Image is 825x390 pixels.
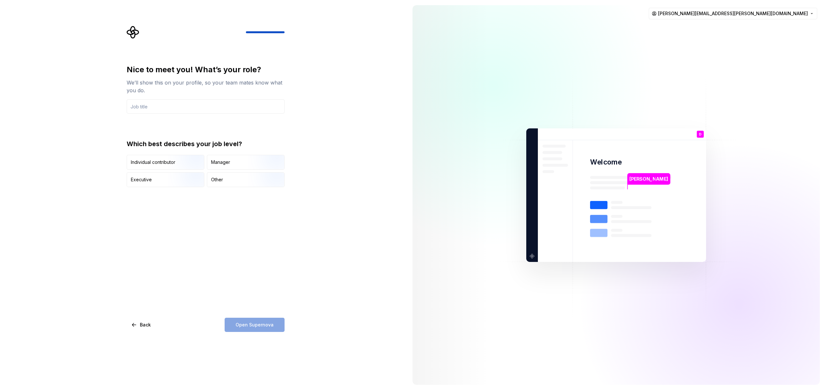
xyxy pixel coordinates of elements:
p: D [699,132,702,136]
div: Other [211,176,223,183]
button: Back [127,318,156,332]
div: Manager [211,159,230,165]
p: [PERSON_NAME] [629,175,668,182]
span: Back [140,322,151,328]
input: Job title [127,99,285,114]
div: Which best describes your job level? [127,139,285,148]
p: Welcome [590,157,622,167]
div: Nice to meet you! What’s your role? [127,65,285,75]
span: [PERSON_NAME][EMAIL_ADDRESS][PERSON_NAME][DOMAIN_NAME] [658,10,808,17]
div: Individual contributor [131,159,175,165]
button: [PERSON_NAME][EMAIL_ADDRESS][PERSON_NAME][DOMAIN_NAME] [649,8,817,19]
svg: Supernova Logo [127,26,140,39]
div: We’ll show this on your profile, so your team mates know what you do. [127,79,285,94]
div: Executive [131,176,152,183]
